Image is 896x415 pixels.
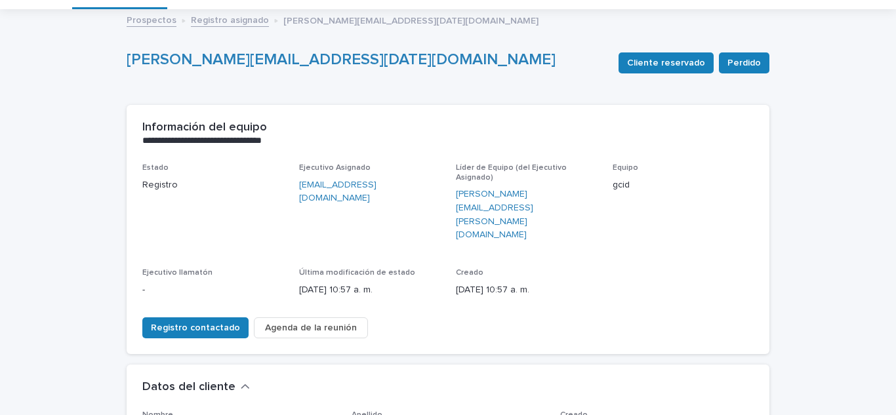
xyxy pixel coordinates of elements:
font: Registro [142,180,178,189]
a: Prospectos [127,12,176,27]
font: Información del equipo [142,121,267,133]
font: [PERSON_NAME][EMAIL_ADDRESS][DATE][DOMAIN_NAME] [283,16,539,26]
font: Creado [456,269,483,277]
button: Agenda de la reunión [254,317,368,338]
font: [DATE] 10:57 a. m. [299,285,373,294]
font: Estado [142,164,169,172]
font: Prospectos [127,16,176,25]
font: [EMAIL_ADDRESS][DOMAIN_NAME] [299,180,377,203]
font: gcid [613,180,630,189]
button: Registro contactado [142,317,249,338]
font: Registro contactado [151,323,240,332]
font: Agenda de la reunión [265,323,357,332]
button: Cliente reservado [619,52,714,73]
font: Equipo [613,164,638,172]
a: Registro asignado [191,12,269,27]
font: Líder de Equipo (del Ejecutivo Asignado) [456,164,567,181]
font: [DATE] 10:57 a. m. [456,285,529,294]
font: Registro asignado [191,16,269,25]
font: [PERSON_NAME][EMAIL_ADDRESS][PERSON_NAME][DOMAIN_NAME] [456,189,533,239]
font: Última modificación de estado [299,269,415,277]
font: Cliente reservado [627,58,705,68]
button: Datos del cliente [142,380,250,395]
font: Datos del cliente [142,381,235,393]
font: Perdido [727,58,761,68]
a: [PERSON_NAME][EMAIL_ADDRESS][PERSON_NAME][DOMAIN_NAME] [456,188,597,242]
font: - [142,285,145,294]
a: [EMAIL_ADDRESS][DOMAIN_NAME] [299,178,440,206]
button: Perdido [719,52,769,73]
font: Ejecutivo Asignado [299,164,371,172]
font: Ejecutivo llamatón [142,269,213,277]
a: [PERSON_NAME][EMAIL_ADDRESS][DATE][DOMAIN_NAME] [127,52,556,68]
